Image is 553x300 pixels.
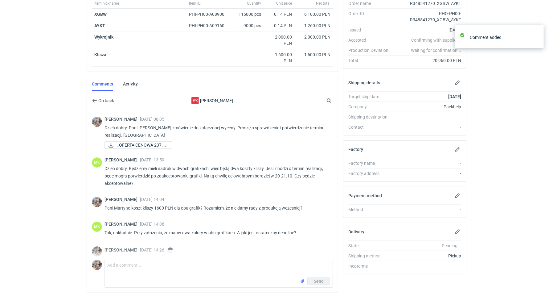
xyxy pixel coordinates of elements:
[92,260,102,270] img: Michał Palasek
[348,206,393,213] div: Method
[348,253,393,259] div: Shipping method
[104,204,328,212] p: Pani Martyno koszt kliszy 1600 PLN dla obu grafik? Rozumiem, że nie damy rady z produkcją wczesniej?
[348,229,364,234] h2: Delivery
[535,34,539,40] button: close
[92,157,102,168] figcaption: MK
[266,52,292,64] div: 1 600.00 PLN
[94,52,106,57] strong: Klisza
[104,141,166,149] div: _OFERTA CENOWA 237_E2 Packhelp Spółka Akcy -__ CATU - 4, 5.pdf_.pdf
[104,229,328,236] p: Tak, dokładnie. Przy założeniu, że mamy dwa kolory w obu grafikach. A jaki jest ostateczny deadline?
[117,142,167,148] span: _OFERTA CENOWA 237_E...
[348,114,393,120] div: Shipping destination
[123,77,138,91] a: Activity
[348,80,380,85] h2: Shipping details
[104,256,328,264] p: Pani Martyno podawaliśmy max 15 dni roboczych na produkcję.
[92,197,102,207] img: Michał Palasek
[140,248,164,252] span: [DATE] 14:26
[411,47,461,53] em: Waiting for confirmation...
[297,11,330,17] div: 16 100.00 PLN
[348,147,363,152] h2: Factory
[97,98,114,103] span: Go back
[92,246,102,256] img: Michał Palasek
[92,157,102,168] div: Martyna Kasperska
[94,12,107,17] strong: XGBW
[393,57,461,64] div: 20 960.00 PLN
[454,79,461,86] button: Edit shipping details
[233,9,264,20] div: 115000 pcs
[393,170,461,177] div: -
[94,23,105,28] strong: AYKT
[325,97,345,104] input: Search
[470,34,535,40] div: Comment added.
[92,222,102,232] figcaption: MK
[297,23,330,29] div: 1 260.00 PLN
[140,117,164,122] span: [DATE] 08:05
[92,117,102,127] img: Michał Palasek
[104,157,140,162] span: [PERSON_NAME]
[92,97,114,104] button: Go back
[189,23,230,29] div: PHI-PH00-A09160
[393,114,461,120] div: -
[266,23,292,29] div: 0.14 PLN
[348,57,393,64] div: Total
[448,94,461,99] strong: [DATE]
[393,10,461,23] div: PHO-PH00-R348541270_XGBW_AYKT
[94,35,113,40] strong: Wykrojnik
[393,263,461,269] div: -
[348,27,393,33] div: Issued
[276,1,292,6] span: Unit price
[233,20,264,31] div: 9000 pcs
[393,206,461,213] div: -
[393,27,461,33] div: [DATE]
[140,222,164,227] span: [DATE] 14:08
[266,11,292,17] div: 0.14 PLN
[348,193,382,198] h2: Payment method
[348,0,393,6] div: Order name
[266,34,292,46] div: 2 000.00 PLN
[297,52,330,58] div: 1 600.00 PLN
[454,146,461,153] button: Edit factory details
[348,243,393,249] div: State
[189,1,201,6] span: Item ID
[104,222,140,227] span: [PERSON_NAME]
[393,253,461,259] div: Pickup
[454,192,461,199] button: Edit payment method
[393,104,461,110] div: Packhelp
[348,263,393,269] div: Incoterms
[411,38,461,43] em: Confirming with supplier...
[348,10,393,23] div: Order ID
[140,157,164,162] span: [DATE] 13:59
[104,165,328,187] p: Dzień dobry. Będziemy mieli nadruk w dwóch grafikach, więc będą dwa koszty kliszy. Jeśli chodzi o...
[191,97,199,104] figcaption: WK
[442,243,461,248] em: Pending...
[348,47,393,53] div: Production Deviation
[297,34,330,40] div: 2 000.00 PLN
[162,97,263,104] div: [PERSON_NAME]
[454,228,461,235] button: Edit delivery details
[104,117,140,122] span: [PERSON_NAME]
[348,124,393,130] div: Contact
[104,197,140,202] span: [PERSON_NAME]
[104,141,172,149] a: _OFERTA CENOWA 237_E...
[393,0,461,6] div: R348541270_XGBW_AYKT
[348,37,393,43] div: Accepted
[94,1,119,6] span: Item nickname
[92,77,113,91] a: Comments
[104,124,328,139] p: Dzień dobry. Pani [PERSON_NAME] zmówienie do załączonej wyceny. Proszę o sprawdzenie i potwierdze...
[247,1,261,6] span: Quantity
[316,1,330,6] span: Net total
[140,197,164,202] span: [DATE] 14:04
[393,160,461,166] div: -
[348,170,393,177] div: Factory address
[348,94,393,100] div: Target ship date
[104,248,140,252] span: [PERSON_NAME]
[348,160,393,166] div: Factory name
[191,97,199,104] div: Werner Kenkel
[393,124,461,130] div: -
[307,277,330,285] button: Send
[92,222,102,232] div: Martyna Kasperska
